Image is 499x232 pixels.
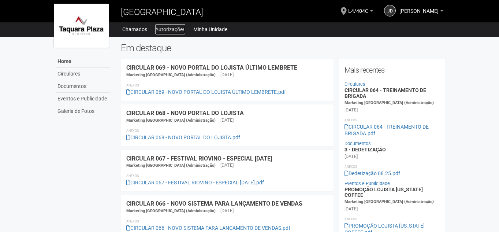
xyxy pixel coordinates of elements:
[399,9,443,15] a: [PERSON_NAME]
[345,117,440,124] li: Anexos
[345,187,423,198] a: PROMOÇÃO LOJISTA [US_STATE] COFFEE
[126,155,272,162] a: CIRCULAR 067 - FESTIVAL RIOVINO - ESPECIAL [DATE]
[220,117,234,124] div: [DATE]
[345,81,365,87] a: Circulares
[126,64,297,71] a: CIRCULAR 069 - NOVO PORTAL DO LOJISTA ÚLTIMO LEMBRETE
[56,93,110,105] a: Eventos e Publicidade
[220,162,234,169] div: [DATE]
[155,24,185,34] a: Autorizações
[126,73,216,77] span: Marketing [GEOGRAPHIC_DATA] (Administração)
[345,107,358,113] div: [DATE]
[56,55,110,68] a: Home
[345,216,440,222] li: Anexos
[220,207,234,214] div: [DATE]
[126,173,328,179] li: Anexos
[126,180,264,185] a: CIRCULAR 067 - FESTIVAL RIOVINO - ESPECIAL [DATE].pdf
[348,1,368,14] span: L4/404C
[126,128,328,134] li: Anexos
[126,225,290,231] a: CIRCULAR 066 - NOVO SISTEMA PARA LANÇAMENTO DE VENDAS.pdf
[126,163,216,168] span: Marketing [GEOGRAPHIC_DATA] (Administração)
[345,199,434,204] span: Marketing [GEOGRAPHIC_DATA] (Administração)
[220,71,234,78] div: [DATE]
[345,87,426,99] a: CIRCULAR 064 - TREINAMENTO DE BRIGADA
[345,147,386,152] a: 3 - DEDETIZAÇÃO
[126,200,302,207] a: CIRCULAR 066 - NOVO SISTEMA PARA LANÇAMENTO DE VENDAS
[348,9,373,15] a: L4/404C
[54,4,109,48] img: logo.jpg
[126,218,328,225] li: Anexos
[56,68,110,80] a: Circulares
[193,24,227,34] a: Minha Unidade
[345,206,358,212] div: [DATE]
[345,163,440,170] li: Anexos
[121,7,203,17] span: [GEOGRAPHIC_DATA]
[345,153,358,160] div: [DATE]
[56,105,110,117] a: Galeria de Fotos
[345,170,400,176] a: Dedetização 08.25.pdf
[126,209,216,213] span: Marketing [GEOGRAPHIC_DATA] (Administração)
[399,1,439,14] span: juliana de souza inocencio
[384,5,396,16] a: jd
[345,141,371,146] a: Documentos
[126,118,216,123] span: Marketing [GEOGRAPHIC_DATA] (Administração)
[122,24,147,34] a: Chamados
[345,65,440,76] h2: Mais recentes
[126,135,240,140] a: CIRCULAR 068 - NOVO PORTAL DO LOJISTA.pdf
[121,43,446,54] h2: Em destaque
[126,82,328,89] li: Anexos
[126,110,244,117] a: CIRCULAR 068 - NOVO PORTAL DO LOJISTA
[345,100,434,105] span: Marketing [GEOGRAPHIC_DATA] (Administração)
[345,181,390,186] a: Eventos e Publicidade
[126,89,286,95] a: CIRCULAR 069 - NOVO PORTAL DO LOJISTA ÚLTIMO LEMBRETE.pdf
[345,124,429,136] a: CIRCULAR 064 - TREINAMENTO DE BRIGADA.pdf
[56,80,110,93] a: Documentos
